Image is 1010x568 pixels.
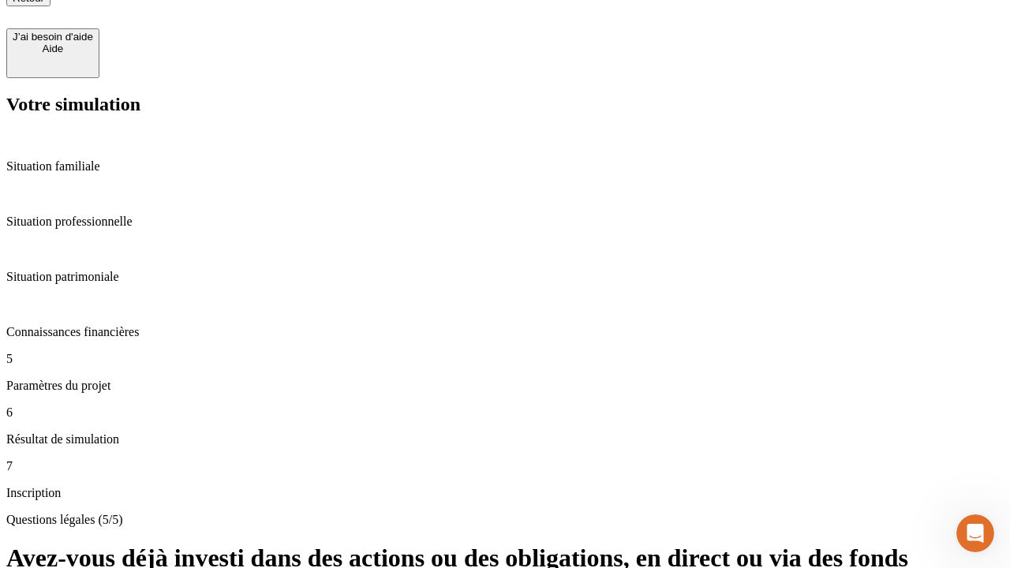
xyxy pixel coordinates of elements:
[6,270,1004,284] p: Situation patrimoniale
[6,28,99,78] button: J’ai besoin d'aideAide
[6,159,1004,174] p: Situation familiale
[13,31,93,43] div: J’ai besoin d'aide
[13,43,93,54] div: Aide
[6,94,1004,115] h2: Votre simulation
[6,513,1004,527] p: Questions légales (5/5)
[6,379,1004,393] p: Paramètres du projet
[6,405,1004,420] p: 6
[6,486,1004,500] p: Inscription
[6,352,1004,366] p: 5
[6,325,1004,339] p: Connaissances financières
[956,514,994,552] iframe: Intercom live chat
[6,215,1004,229] p: Situation professionnelle
[6,432,1004,447] p: Résultat de simulation
[6,459,1004,473] p: 7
